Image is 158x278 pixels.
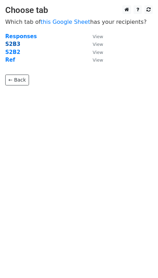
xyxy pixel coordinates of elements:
a: S2B3 [5,41,20,47]
small: View [93,42,103,47]
small: View [93,50,103,55]
a: S2B2 [5,49,20,55]
a: Ref [5,57,15,63]
h3: Choose tab [5,5,153,15]
a: View [86,57,103,63]
a: View [86,41,103,47]
a: Responses [5,33,37,40]
a: View [86,49,103,55]
small: View [93,34,103,39]
a: this Google Sheet [41,19,90,25]
p: Which tab of has your recipients? [5,18,153,26]
a: ← Back [5,75,29,85]
small: View [93,57,103,63]
a: View [86,33,103,40]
